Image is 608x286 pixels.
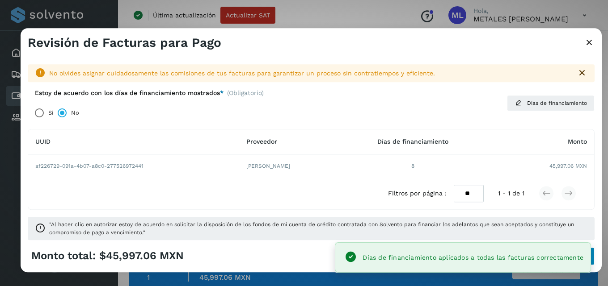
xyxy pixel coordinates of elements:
span: UUID [35,138,51,145]
span: Filtros por página : [388,189,447,198]
span: Días de financiamiento aplicados a todas las facturas correctamente [363,254,583,261]
div: No olvides asignar cuidadosamente las comisiones de tus facturas para garantizar un proceso sin c... [49,69,570,78]
td: af226729-091a-4b07-a8c0-277526972441 [28,154,239,178]
span: "Al hacer clic en autorizar estoy de acuerdo en solicitar la disposición de los fondos de mi cuen... [49,220,587,236]
td: [PERSON_NAME] [239,154,339,178]
label: Estoy de acuerdo con los días de financiamiento mostrados [35,89,224,97]
td: 8 [339,154,486,178]
h3: Revisión de Facturas para Pago [28,35,221,50]
label: Sí [48,104,53,122]
span: (Obligatorio) [227,89,264,100]
button: Días de financiamiento [507,95,595,111]
span: Monto [568,138,587,145]
span: Días de financiamiento [377,138,448,145]
label: No [71,104,79,122]
span: Días de financiamiento [527,99,587,107]
span: 45,997.06 MXN [549,162,587,170]
span: $45,997.06 MXN [99,250,184,263]
span: Proveedor [246,138,277,145]
span: Monto total: [31,250,96,263]
span: 1 - 1 de 1 [498,189,524,198]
